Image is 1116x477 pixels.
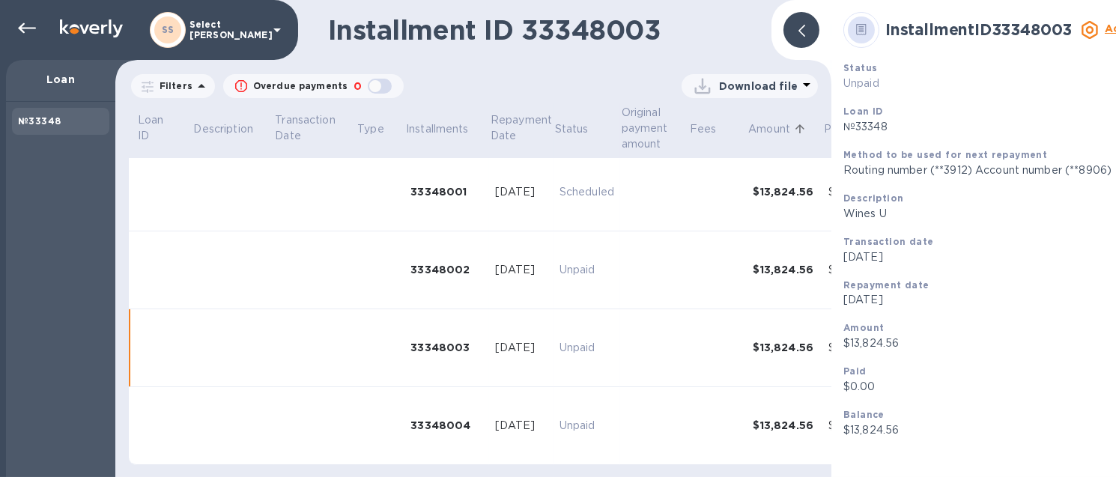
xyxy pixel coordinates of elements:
[491,112,552,144] p: Repayment Date
[753,184,817,199] div: $13,824.56
[406,121,488,137] span: Installments
[357,121,404,137] span: Type
[162,24,175,35] b: SS
[18,72,103,87] p: Loan
[253,79,348,93] p: Overdue payments
[843,322,884,333] b: Amount
[410,340,483,355] div: 33348003
[824,121,867,137] span: Paid
[275,112,354,144] span: Transaction Date
[622,105,688,152] span: Original payment amount
[843,149,1047,160] b: Method to be used for next repayment
[193,121,272,137] span: Description
[495,184,548,200] div: [DATE]
[559,418,614,434] p: Unpaid
[223,74,404,98] button: Overdue payments0
[354,79,362,94] p: 0
[406,121,469,137] p: Installments
[138,112,191,144] span: Loan ID
[690,121,736,137] span: Fees
[843,192,903,204] b: Description
[495,418,548,434] div: [DATE]
[410,184,483,199] div: 33348001
[60,19,123,37] img: Logo
[843,365,867,377] b: Paid
[559,262,614,278] p: Unpaid
[138,112,172,144] p: Loan ID
[843,62,877,73] b: Status
[843,106,883,117] b: Loan ID
[18,115,61,127] b: №33348
[328,14,759,46] h1: Installment ID 33348003
[559,184,614,200] p: Scheduled
[410,262,483,277] div: 33348002
[753,418,817,433] div: $13,824.56
[843,279,930,291] b: Repayment date
[828,418,861,434] div: $0.00
[622,105,668,152] p: Original payment amount
[495,262,548,278] div: [DATE]
[753,340,817,355] div: $13,824.56
[828,184,861,200] div: $0.00
[690,121,717,137] p: Fees
[843,236,933,247] b: Transaction date
[828,340,861,356] div: $0.00
[189,19,264,40] p: Select [PERSON_NAME]
[410,418,483,433] div: 33348004
[555,121,589,137] p: Status
[748,121,790,137] p: Amount
[719,79,798,94] p: Download file
[824,121,847,137] p: Paid
[495,340,548,356] div: [DATE]
[748,121,810,137] span: Amount
[154,79,192,92] p: Filters
[885,20,1072,39] b: Installment ID 33348003
[843,409,885,420] b: Balance
[275,112,335,144] p: Transaction Date
[193,121,252,137] p: Description
[559,340,614,356] p: Unpaid
[753,262,817,277] div: $13,824.56
[357,121,384,137] p: Type
[828,262,861,278] div: $0.00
